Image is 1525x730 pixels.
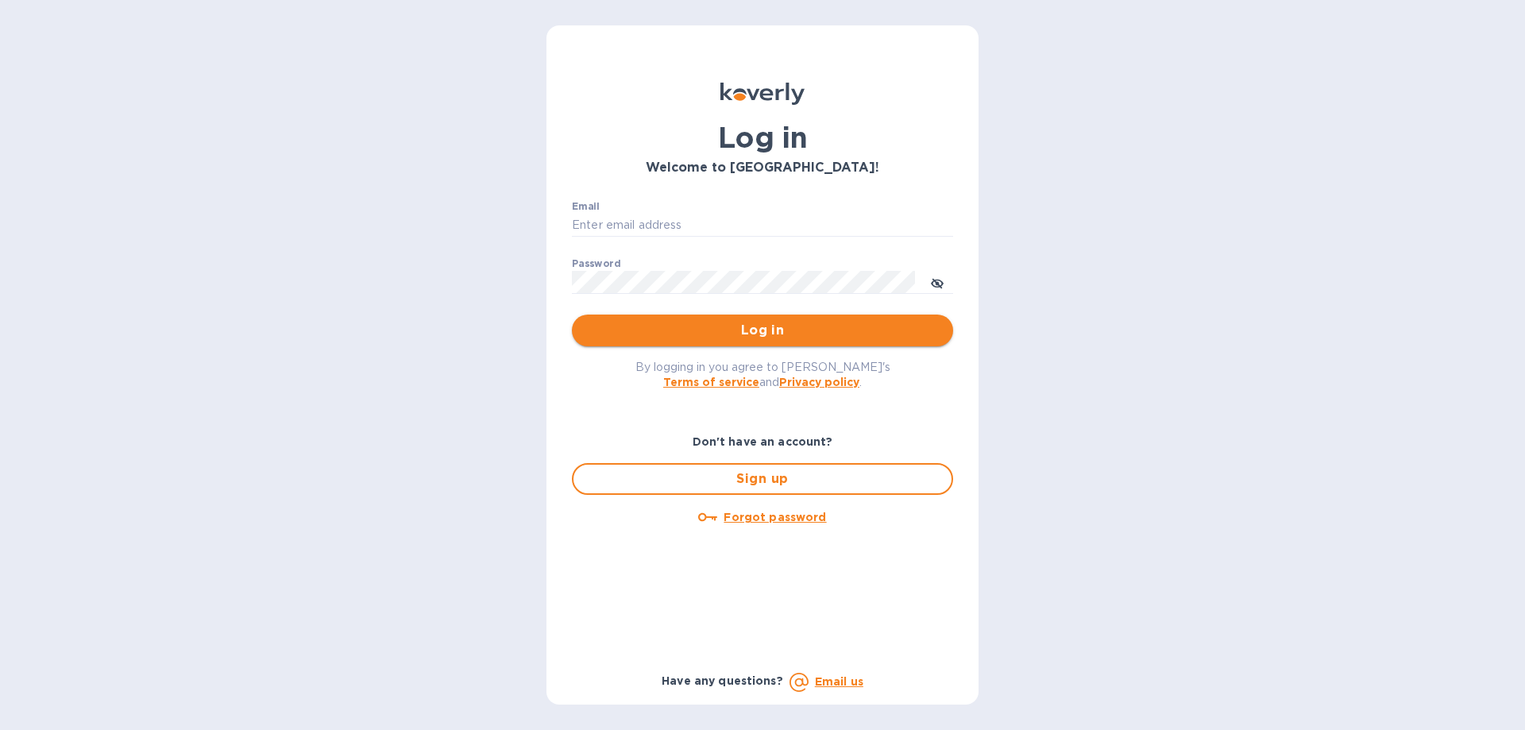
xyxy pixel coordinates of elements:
[572,463,953,495] button: Sign up
[921,266,953,298] button: toggle password visibility
[635,361,890,388] span: By logging in you agree to [PERSON_NAME]'s and .
[779,376,859,388] a: Privacy policy
[572,214,953,238] input: Enter email address
[662,674,783,687] b: Have any questions?
[815,675,863,688] a: Email us
[585,321,940,340] span: Log in
[572,121,953,154] h1: Log in
[572,315,953,346] button: Log in
[720,83,805,105] img: Koverly
[586,469,939,489] span: Sign up
[572,202,600,211] label: Email
[693,435,833,448] b: Don't have an account?
[572,259,620,268] label: Password
[572,160,953,176] h3: Welcome to [GEOGRAPHIC_DATA]!
[724,511,826,523] u: Forgot password
[663,376,759,388] a: Terms of service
